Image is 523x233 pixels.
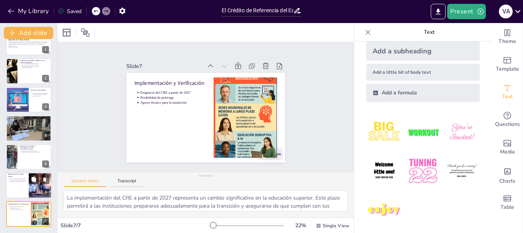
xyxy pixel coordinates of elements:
[31,89,49,91] p: Derechos Estudiantiles
[500,203,514,212] span: Table
[8,41,49,47] p: Esta presentación aborda la introducción del Crédito de Referencia del Estudiante (CRE) en el Sis...
[21,149,49,150] p: Promedio de 60 CRE anuales
[155,59,214,97] p: Exigencia del CRE a partir de 2027
[291,222,310,229] div: 22 %
[21,63,49,64] p: SACAU promueve flexibilidad curricular
[10,179,26,181] p: CRE y horas de interacción pedagógica
[29,175,38,184] button: Duplicate Slide
[110,178,144,187] button: Transcript
[42,189,49,196] div: 6
[500,148,515,156] span: Media
[4,27,53,39] button: Add slide
[8,117,49,120] p: Definición del Crédito de Referencia del Estudiante (CRE)
[444,114,480,150] img: 3.jpeg
[6,172,52,198] div: 6
[10,121,49,123] p: Interacción pedagógica y trabajo autónomo
[10,209,29,210] p: Apoyo técnico para la transición
[6,116,51,141] div: 4
[40,175,49,184] button: Delete Slide
[492,189,523,216] div: Add a table
[492,78,523,106] div: Add text boxes
[496,65,519,73] span: Template
[155,28,225,73] div: Slide 7
[6,144,51,170] div: 5
[10,178,26,180] p: Duración mínima [PERSON_NAME]
[10,123,49,124] p: Valor del CRE
[499,4,513,19] button: V A
[42,132,49,139] div: 4
[366,153,402,189] img: 4.jpeg
[10,206,29,208] p: Exigencia del CRE a partir de 2027
[502,93,513,101] span: Text
[21,66,49,67] p: Comparabilidad internacional y movilidad
[492,134,523,161] div: Add images, graphics, shapes or video
[431,4,446,19] button: Export to PowerPoint
[10,208,29,209] p: Posibilidad de prórroga
[20,59,49,63] p: Fundamentos [PERSON_NAME] y de la Política Académica
[492,23,523,51] div: Change the overall theme
[366,84,480,102] div: Add a formula
[374,23,484,41] p: Text
[499,5,513,18] div: V A
[10,181,26,182] p: Estándares de calidad en la formación
[64,190,348,212] textarea: La implementación del CRE a partir de 2027 representa un cambio significativo en la educación sup...
[10,120,49,122] p: Definición del CRE
[366,114,402,150] img: 1.jpeg
[21,151,49,153] p: Equilibrio entre interacción y trabajo autónomo
[150,68,209,106] p: Apoyo técnico para la transición
[6,5,52,17] button: My Library
[492,161,523,189] div: Add charts and graphs
[33,95,49,97] p: Movilidad inclusiva
[498,37,516,46] span: Theme
[405,153,441,189] img: 5.jpeg
[154,47,219,89] p: Implementación y Verificación
[8,173,26,177] p: Requisitos de Duración Mínima
[33,93,49,94] p: Derechos estudiantiles fundamentales
[492,106,523,134] div: Get real-time input from your audience
[222,5,293,16] input: Insert title
[6,87,51,112] div: 3
[366,64,480,81] div: Add a little bit of body text
[58,8,82,15] div: Saved
[60,222,210,229] div: Slide 7 / 7
[33,94,49,96] p: Autonomía en el diseño curricular
[492,51,523,78] div: Add ready made slides
[366,41,480,61] div: Add a subheading
[42,160,49,167] div: 5
[405,114,441,150] img: 2.jpeg
[21,64,49,66] p: Siete puntos clave de la política académica
[20,145,49,149] p: Parámetros de Diseño y [GEOGRAPHIC_DATA]
[495,120,520,129] span: Questions
[42,103,49,110] div: 3
[42,218,49,225] div: 7
[64,178,107,187] button: Speaker Notes
[21,150,49,152] p: Flexibilidad en la organización del plan
[60,26,73,39] div: Layout
[444,153,480,189] img: 6.jpeg
[366,192,402,228] img: 7.jpeg
[42,46,49,53] div: 1
[42,75,49,82] div: 2
[8,203,29,205] p: Implementación y Verificación
[8,47,49,48] p: Generated with [URL]
[499,177,515,185] span: Charts
[6,30,51,55] div: 1
[21,67,49,68] p: Aseguramiento de calidad
[323,223,349,229] span: Single View
[6,58,51,84] div: 2
[152,64,211,101] p: Posibilidad de prórroga
[447,4,485,19] button: Present
[6,201,51,226] div: 7
[81,28,90,37] span: Position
